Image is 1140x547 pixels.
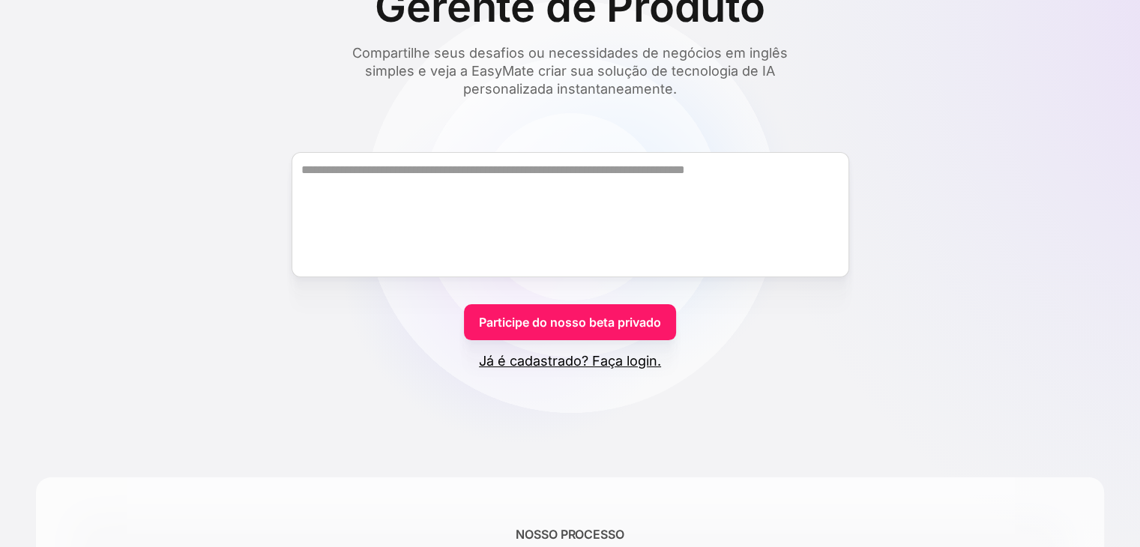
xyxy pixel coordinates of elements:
[516,527,624,542] font: NOSSO PROCESSO
[352,45,788,97] font: Compartilhe seus desafios ou necessidades de negócios em inglês simples e veja a EasyMate criar s...
[479,353,661,369] font: Já é cadastrado? Faça login.
[36,125,1104,370] form: Forma
[479,352,661,370] a: Já é cadastrado? Faça login.
[464,304,676,340] a: Participe do nosso beta privado
[479,315,661,330] font: Participe do nosso beta privado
